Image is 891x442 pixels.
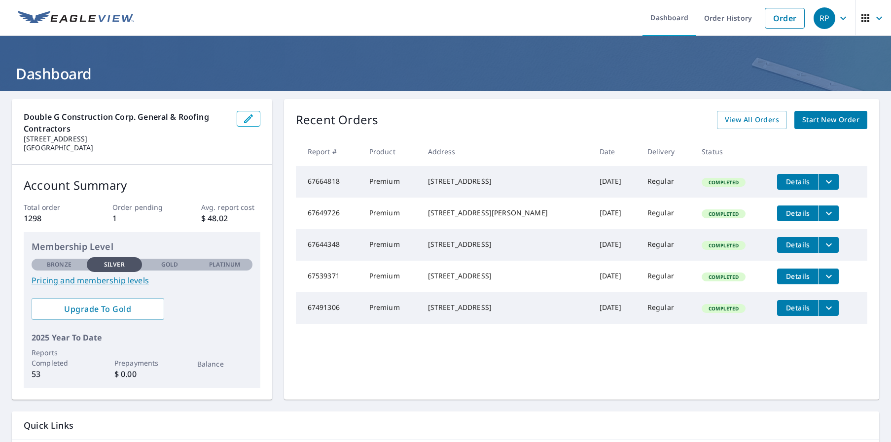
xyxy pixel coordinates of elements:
p: $ 48.02 [201,212,260,224]
a: Pricing and membership levels [32,274,252,286]
th: Delivery [640,137,694,166]
div: [STREET_ADDRESS] [428,303,584,312]
a: View All Orders [717,111,787,129]
div: [STREET_ADDRESS] [428,176,584,186]
span: Completed [703,273,745,280]
p: Reports Completed [32,347,87,368]
td: 67664818 [296,166,361,198]
td: [DATE] [592,166,640,198]
span: Details [783,303,813,312]
p: $ 0.00 [114,368,170,380]
h1: Dashboard [12,64,879,84]
p: 53 [32,368,87,380]
p: Balance [197,359,252,369]
td: 67644348 [296,229,361,261]
p: Quick Links [24,419,867,432]
button: filesDropdownBtn-67491306 [819,300,839,316]
th: Product [361,137,420,166]
td: Premium [361,166,420,198]
button: detailsBtn-67664818 [777,174,819,190]
td: Regular [640,229,694,261]
span: Details [783,240,813,249]
button: detailsBtn-67539371 [777,269,819,284]
span: Completed [703,305,745,312]
td: [DATE] [592,261,640,292]
p: 1298 [24,212,83,224]
span: Details [783,177,813,186]
span: Details [783,272,813,281]
th: Date [592,137,640,166]
button: detailsBtn-67649726 [777,205,819,221]
p: Membership Level [32,240,252,253]
p: Total order [24,202,83,212]
button: filesDropdownBtn-67539371 [819,269,839,284]
div: [STREET_ADDRESS] [428,239,584,249]
td: Premium [361,229,420,261]
div: [STREET_ADDRESS][PERSON_NAME] [428,208,584,218]
span: View All Orders [725,114,779,126]
p: Gold [161,260,178,269]
td: 67539371 [296,261,361,292]
td: [DATE] [592,292,640,324]
img: EV Logo [18,11,134,26]
span: Completed [703,179,745,186]
button: filesDropdownBtn-67649726 [819,205,839,221]
td: 67649726 [296,198,361,229]
td: [DATE] [592,198,640,229]
p: 2025 Year To Date [32,332,252,343]
td: Regular [640,292,694,324]
p: Prepayments [114,358,170,368]
p: [STREET_ADDRESS] [24,135,229,143]
td: [DATE] [592,229,640,261]
p: [GEOGRAPHIC_DATA] [24,143,229,152]
p: Bronze [47,260,71,269]
span: Start New Order [802,114,859,126]
th: Address [420,137,592,166]
div: RP [814,7,835,29]
div: [STREET_ADDRESS] [428,271,584,281]
p: Recent Orders [296,111,379,129]
p: Order pending [112,202,172,212]
a: Upgrade To Gold [32,298,164,320]
td: Premium [361,198,420,229]
span: Upgrade To Gold [39,304,156,314]
span: Completed [703,242,745,249]
a: Start New Order [794,111,867,129]
button: filesDropdownBtn-67664818 [819,174,839,190]
td: Regular [640,166,694,198]
th: Status [694,137,769,166]
td: Regular [640,261,694,292]
th: Report # [296,137,361,166]
td: Premium [361,261,420,292]
span: Completed [703,210,745,217]
td: Premium [361,292,420,324]
p: Double G Construction Corp. General & Roofing Contractors [24,111,229,135]
button: detailsBtn-67491306 [777,300,819,316]
a: Order [765,8,805,29]
p: 1 [112,212,172,224]
button: filesDropdownBtn-67644348 [819,237,839,253]
p: Silver [104,260,125,269]
p: Account Summary [24,176,260,194]
button: detailsBtn-67644348 [777,237,819,253]
span: Details [783,208,813,218]
p: Platinum [209,260,240,269]
td: Regular [640,198,694,229]
td: 67491306 [296,292,361,324]
p: Avg. report cost [201,202,260,212]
